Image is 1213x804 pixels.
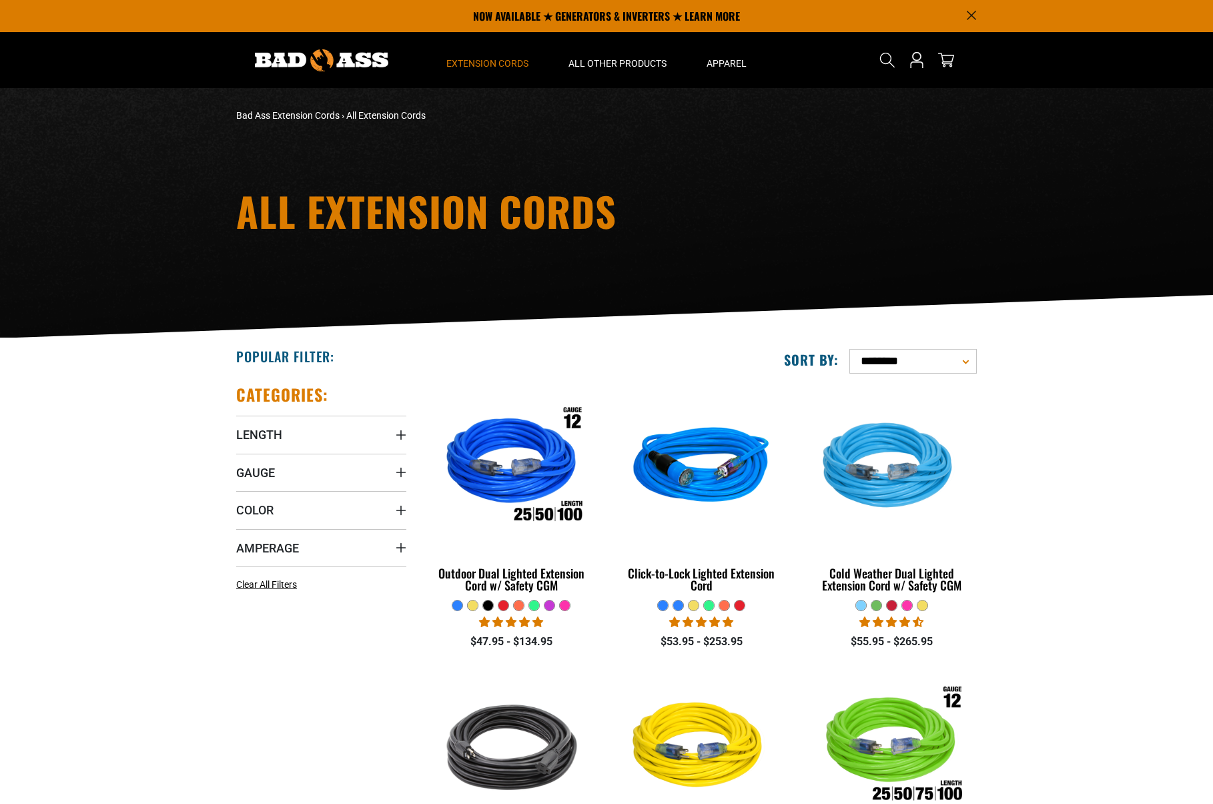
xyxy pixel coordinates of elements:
[236,540,299,556] span: Amperage
[617,634,787,650] div: $53.95 - $253.95
[877,49,898,71] summary: Search
[236,110,340,121] a: Bad Ass Extension Cords
[236,454,406,491] summary: Gauge
[236,579,297,590] span: Clear All Filters
[859,616,923,629] span: 4.62 stars
[687,32,767,88] summary: Apparel
[426,32,548,88] summary: Extension Cords
[617,384,787,599] a: blue Click-to-Lock Lighted Extension Cord
[236,191,723,231] h1: All Extension Cords
[426,384,596,599] a: Outdoor Dual Lighted Extension Cord w/ Safety CGM Outdoor Dual Lighted Extension Cord w/ Safety CGM
[255,49,388,71] img: Bad Ass Extension Cords
[236,465,275,480] span: Gauge
[346,110,426,121] span: All Extension Cords
[236,427,282,442] span: Length
[568,57,667,69] span: All Other Products
[707,57,747,69] span: Apparel
[807,567,977,591] div: Cold Weather Dual Lighted Extension Cord w/ Safety CGM
[617,391,785,544] img: blue
[446,57,528,69] span: Extension Cords
[236,348,334,365] h2: Popular Filter:
[807,391,975,544] img: Light Blue
[426,634,596,650] div: $47.95 - $134.95
[342,110,344,121] span: ›
[236,578,302,592] a: Clear All Filters
[236,416,406,453] summary: Length
[236,502,274,518] span: Color
[236,529,406,566] summary: Amperage
[236,109,723,123] nav: breadcrumbs
[784,351,839,368] label: Sort by:
[428,391,596,544] img: Outdoor Dual Lighted Extension Cord w/ Safety CGM
[807,634,977,650] div: $55.95 - $265.95
[479,616,543,629] span: 4.81 stars
[236,491,406,528] summary: Color
[236,384,328,405] h2: Categories:
[426,567,596,591] div: Outdoor Dual Lighted Extension Cord w/ Safety CGM
[548,32,687,88] summary: All Other Products
[617,567,787,591] div: Click-to-Lock Lighted Extension Cord
[669,616,733,629] span: 4.87 stars
[807,384,977,599] a: Light Blue Cold Weather Dual Lighted Extension Cord w/ Safety CGM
